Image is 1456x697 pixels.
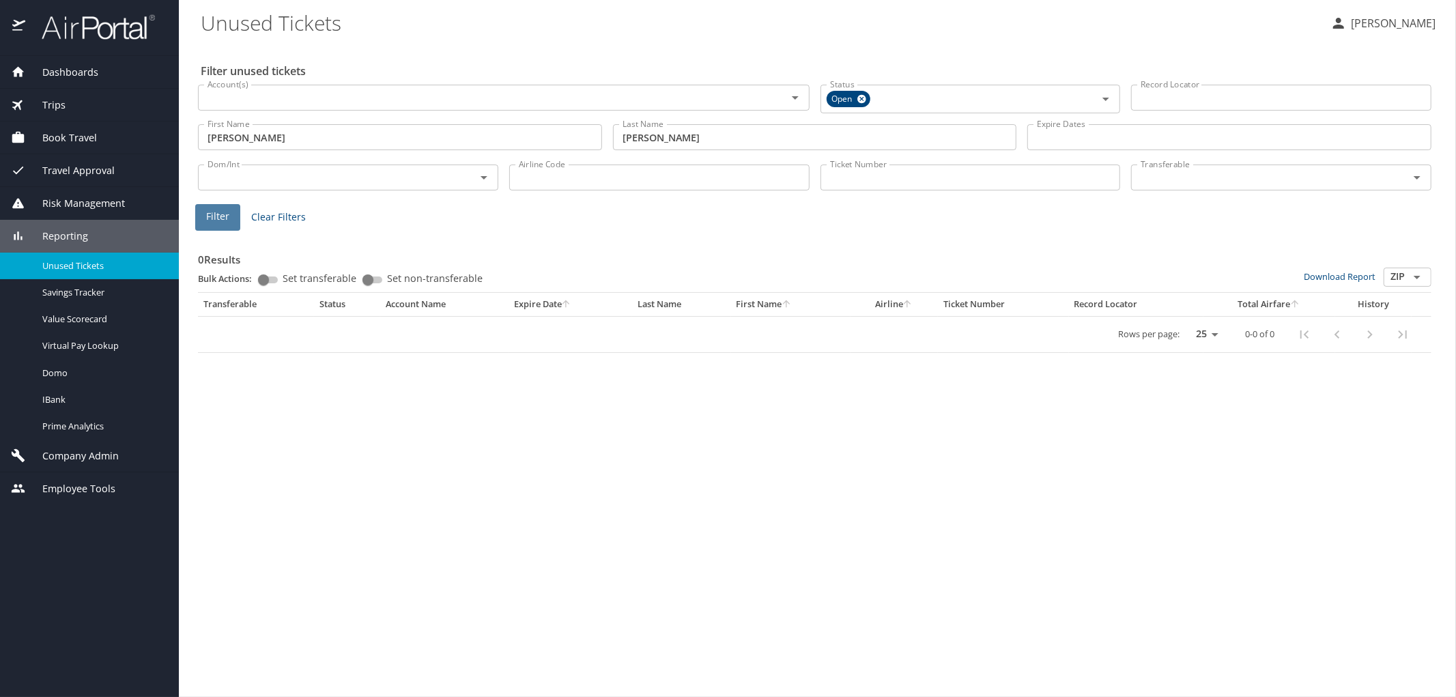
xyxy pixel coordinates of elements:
[1304,270,1375,283] a: Download Report
[632,293,731,316] th: Last Name
[195,204,240,231] button: Filter
[827,91,870,107] div: Open
[1118,330,1180,339] p: Rows per page:
[42,393,162,406] span: IBank
[1185,324,1223,345] select: rows per page
[201,60,1434,82] h2: Filter unused tickets
[938,293,1069,316] th: Ticket Number
[1347,15,1436,31] p: [PERSON_NAME]
[1408,168,1427,187] button: Open
[1245,330,1274,339] p: 0-0 of 0
[851,293,938,316] th: Airline
[1096,89,1115,109] button: Open
[42,313,162,326] span: Value Scorecard
[1325,11,1441,35] button: [PERSON_NAME]
[283,274,356,283] span: Set transferable
[201,1,1319,44] h1: Unused Tickets
[25,481,115,496] span: Employee Tools
[203,298,309,311] div: Transferable
[206,208,229,225] span: Filter
[198,293,1431,353] table: custom pagination table
[1291,300,1300,309] button: sort
[42,420,162,433] span: Prime Analytics
[387,274,483,283] span: Set non-transferable
[25,163,115,178] span: Travel Approval
[42,367,162,380] span: Domo
[1069,293,1203,316] th: Record Locator
[198,244,1431,268] h3: 0 Results
[731,293,851,316] th: First Name
[25,196,125,211] span: Risk Management
[1335,293,1412,316] th: History
[1408,268,1427,287] button: Open
[25,229,88,244] span: Reporting
[1203,293,1335,316] th: Total Airfare
[562,300,571,309] button: sort
[27,14,155,40] img: airportal-logo.png
[25,98,66,113] span: Trips
[380,293,509,316] th: Account Name
[25,449,119,464] span: Company Admin
[509,293,632,316] th: Expire Date
[25,65,98,80] span: Dashboards
[42,286,162,299] span: Savings Tracker
[474,168,494,187] button: Open
[314,293,381,316] th: Status
[782,300,792,309] button: sort
[786,88,805,107] button: Open
[12,14,27,40] img: icon-airportal.png
[42,259,162,272] span: Unused Tickets
[251,209,306,226] span: Clear Filters
[25,130,97,145] span: Book Travel
[827,92,861,106] span: Open
[198,272,263,285] p: Bulk Actions:
[903,300,913,309] button: sort
[246,205,311,230] button: Clear Filters
[42,339,162,352] span: Virtual Pay Lookup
